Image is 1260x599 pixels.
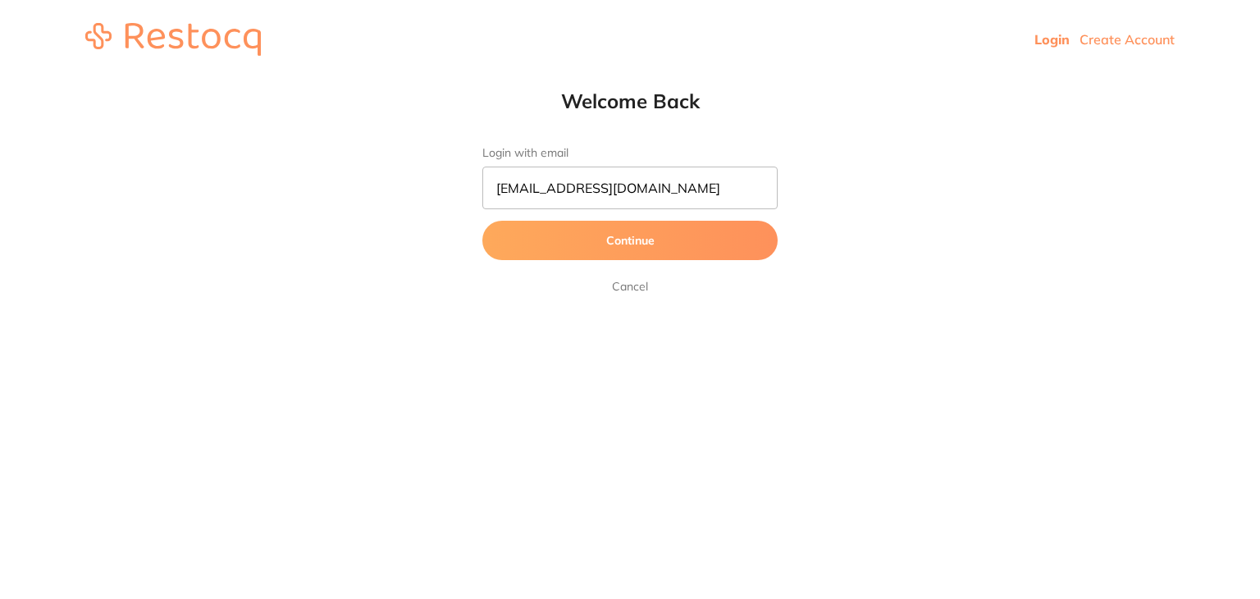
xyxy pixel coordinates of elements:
[450,89,810,113] h1: Welcome Back
[482,221,778,260] button: Continue
[482,146,778,160] label: Login with email
[1080,31,1175,48] a: Create Account
[1034,31,1070,48] a: Login
[609,277,651,296] a: Cancel
[85,23,261,56] img: restocq_logo.svg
